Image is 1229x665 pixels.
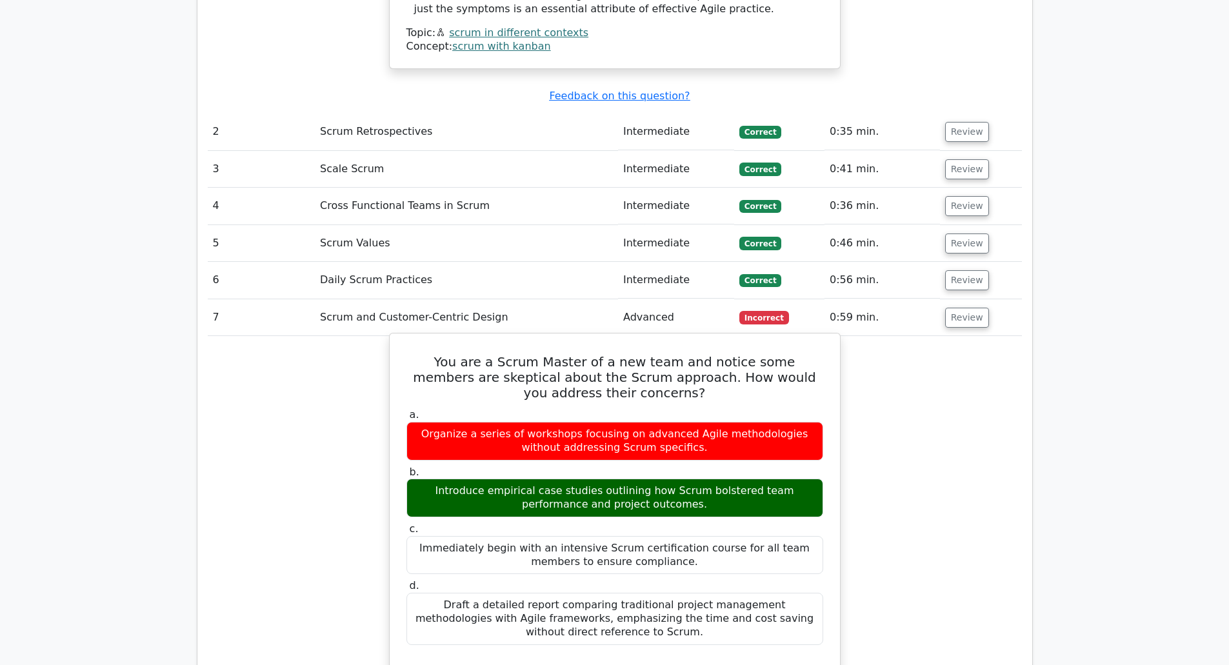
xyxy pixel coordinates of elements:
span: Correct [739,274,781,287]
div: Organize a series of workshops focusing on advanced Agile methodologies without addressing Scrum ... [406,422,823,461]
span: c. [410,522,419,535]
span: a. [410,408,419,421]
button: Review [945,233,989,253]
td: Scale Scrum [315,151,618,188]
td: Scrum and Customer-Centric Design [315,299,618,336]
td: 0:59 min. [824,299,940,336]
a: Feedback on this question? [549,90,690,102]
td: Scrum Values [315,225,618,262]
span: d. [410,579,419,591]
td: 5 [208,225,315,262]
h5: You are a Scrum Master of a new team and notice some members are skeptical about the Scrum approa... [405,354,824,401]
button: Review [945,196,989,216]
td: 0:46 min. [824,225,940,262]
button: Review [945,308,989,328]
td: 4 [208,188,315,224]
td: 2 [208,114,315,150]
td: 7 [208,299,315,336]
td: 6 [208,262,315,299]
span: Correct [739,237,781,250]
td: Daily Scrum Practices [315,262,618,299]
button: Review [945,159,989,179]
td: 0:35 min. [824,114,940,150]
td: 0:36 min. [824,188,940,224]
span: Correct [739,200,781,213]
span: Incorrect [739,311,789,324]
div: Concept: [406,40,823,54]
span: Correct [739,163,781,175]
td: 0:41 min. [824,151,940,188]
div: Draft a detailed report comparing traditional project management methodologies with Agile framewo... [406,593,823,644]
td: Advanced [618,299,734,336]
td: Intermediate [618,225,734,262]
span: Correct [739,126,781,139]
td: 0:56 min. [824,262,940,299]
td: Intermediate [618,262,734,299]
div: Immediately begin with an intensive Scrum certification course for all team members to ensure com... [406,536,823,575]
a: scrum with kanban [452,40,551,52]
button: Review [945,270,989,290]
td: Scrum Retrospectives [315,114,618,150]
td: Intermediate [618,151,734,188]
div: Topic: [406,26,823,40]
div: Introduce empirical case studies outlining how Scrum bolstered team performance and project outco... [406,479,823,517]
button: Review [945,122,989,142]
td: Cross Functional Teams in Scrum [315,188,618,224]
span: b. [410,466,419,478]
a: scrum in different contexts [449,26,588,39]
td: Intermediate [618,188,734,224]
td: Intermediate [618,114,734,150]
td: 3 [208,151,315,188]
